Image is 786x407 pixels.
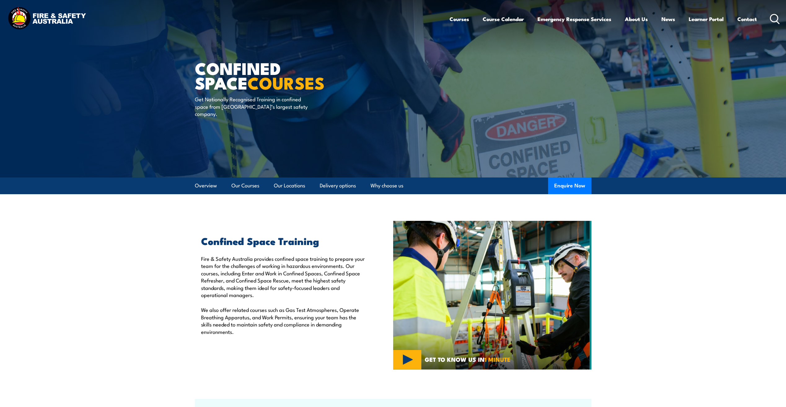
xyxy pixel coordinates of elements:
[195,61,348,90] h1: Confined Space
[195,177,217,194] a: Overview
[425,357,511,362] span: GET TO KNOW US IN
[548,177,591,194] button: Enquire Now
[737,11,757,27] a: Contact
[661,11,675,27] a: News
[248,69,325,95] strong: COURSES
[450,11,469,27] a: Courses
[195,95,308,117] p: Get Nationally Recognised Training in confined space from [GEOGRAPHIC_DATA]’s largest safety comp...
[320,177,356,194] a: Delivery options
[274,177,305,194] a: Our Locations
[483,11,524,27] a: Course Calendar
[201,255,365,298] p: Fire & Safety Australia provides confined space training to prepare your team for the challenges ...
[371,177,403,194] a: Why choose us
[201,306,365,335] p: We also offer related courses such as Gas Test Atmospheres, Operate Breathing Apparatus, and Work...
[538,11,611,27] a: Emergency Response Services
[485,355,511,364] strong: 1 MINUTE
[689,11,724,27] a: Learner Portal
[201,236,365,245] h2: Confined Space Training
[231,177,259,194] a: Our Courses
[393,221,591,370] img: Confined Space Courses Australia
[625,11,648,27] a: About Us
